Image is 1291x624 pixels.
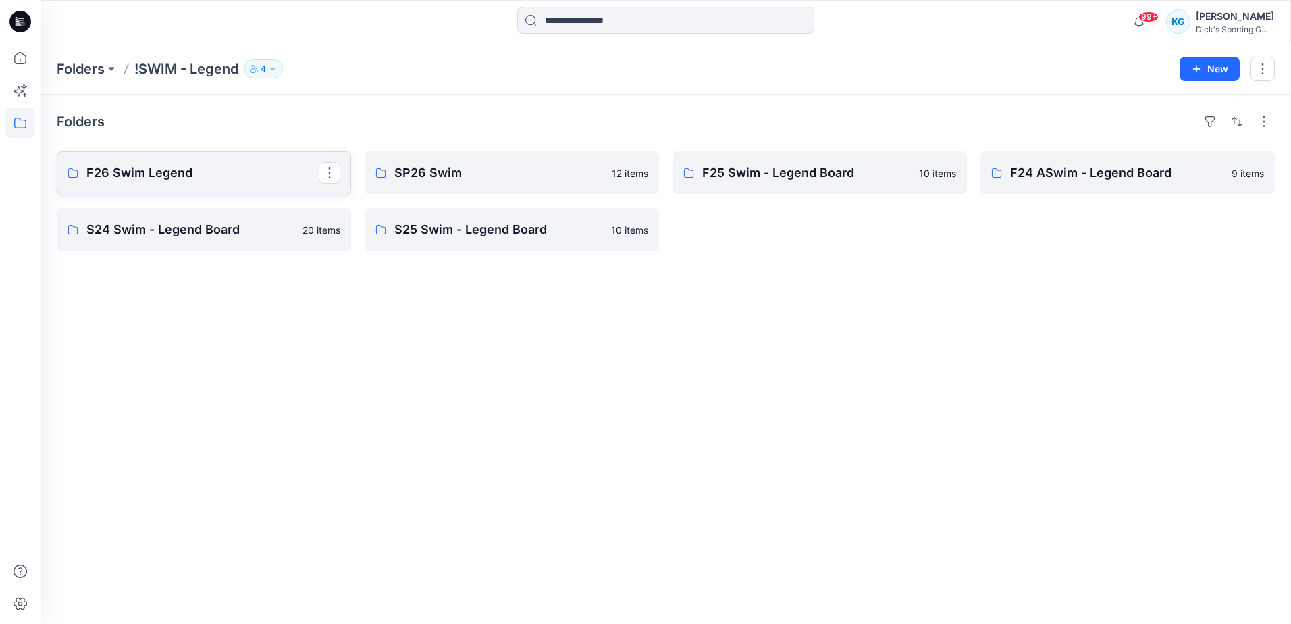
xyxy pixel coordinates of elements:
p: 12 items [612,166,648,180]
p: F24 ASwim - Legend Board [1010,163,1223,182]
a: Folders [57,59,105,78]
div: Dick's Sporting G... [1196,24,1274,34]
a: F26 Swim Legend [57,151,351,194]
p: F25 Swim - Legend Board [702,163,911,182]
a: F24 ASwim - Legend Board9 items [980,151,1275,194]
span: 99+ [1138,11,1159,22]
p: SP26 Swim [394,163,604,182]
div: KG [1166,9,1190,34]
button: 4 [244,59,283,78]
button: New [1180,57,1240,81]
h4: Folders [57,113,105,130]
p: 9 items [1232,166,1264,180]
p: !SWIM - Legend [134,59,238,78]
p: S24 Swim - Legend Board [86,220,294,239]
a: F25 Swim - Legend Board10 items [673,151,967,194]
p: 10 items [611,223,648,237]
p: 10 items [919,166,956,180]
p: S25 Swim - Legend Board [394,220,603,239]
p: 4 [261,61,266,76]
p: 20 items [302,223,340,237]
a: SP26 Swim12 items [365,151,659,194]
div: [PERSON_NAME] [1196,8,1274,24]
a: S24 Swim - Legend Board20 items [57,208,351,251]
p: F26 Swim Legend [86,163,319,182]
a: S25 Swim - Legend Board10 items [365,208,659,251]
